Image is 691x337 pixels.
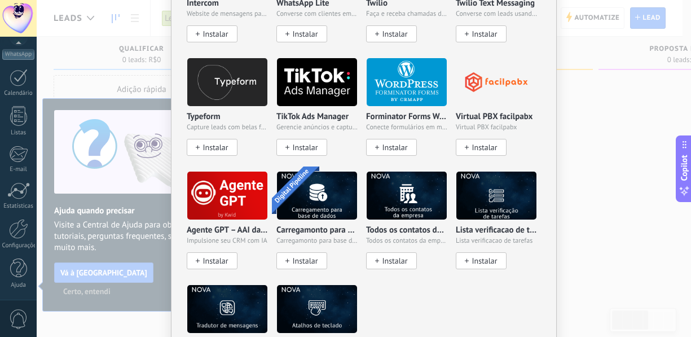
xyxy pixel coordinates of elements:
p: Carregamonto para base de dados via NOVA [276,226,358,235]
span: Instalar [203,143,228,152]
span: Instalar [292,143,318,152]
img: logo_main.png [367,55,447,110]
div: Agente GPT – AAI da KWID [187,171,276,285]
div: Calendário [2,90,35,97]
button: Instalar [366,25,417,42]
span: Instalar [382,256,407,266]
p: Forminator Forms Wordpress by CRMapp [366,112,447,122]
p: Typeform [187,112,221,122]
button: Instalar [187,252,237,269]
span: Converse com clientes em potencial no WhatsApp [276,10,358,18]
div: Ajuda [2,282,35,289]
span: Faça e receba chamadas de seus clientes no Kommo [366,10,447,18]
div: Configurações [2,242,35,250]
button: Instalar [187,139,237,156]
img: logo_main.png [187,282,267,336]
span: Instalar [382,143,407,152]
button: Instalar [276,252,327,269]
div: Estatísticas [2,203,35,210]
span: Virtual PBX facilpabx [456,124,537,132]
span: Lista verificacao de tarefas [456,237,537,245]
span: Website de mensagens para empresas [187,10,268,18]
div: TikTok Ads Manager [276,58,366,171]
div: Forminator Forms Wordpress by CRMapp [366,58,456,171]
button: Instalar [276,139,327,156]
img: logo_main.png [277,282,357,336]
span: Instalar [203,256,228,266]
span: Instalar [472,29,497,39]
p: Todos os contatos da empresa via NOVA [366,226,447,235]
div: E-mail [2,166,35,173]
div: Carregamonto para base de dados via NOVA [276,171,366,285]
span: Conecte formulários em minutos [366,124,447,132]
span: Gerencie anúncios e capture leads no TikTok [276,124,358,132]
span: Copilot [679,155,690,181]
button: Instalar [276,25,327,42]
span: Instalar [382,29,407,39]
div: Virtual PBX facilpabx [456,58,537,171]
p: TikTok Ads Manager [276,112,349,122]
p: Lista verificacao de tarefas via NOVA [456,226,537,235]
span: Instalar [472,143,497,152]
div: Listas [2,129,35,137]
img: logo_main.png [456,55,536,110]
span: Converse com leads usando os SMS Twilio [456,10,537,18]
div: Lista verificacao de tarefas via NOVA [456,171,537,285]
span: Instalar [203,29,228,39]
button: Instalar [456,252,507,269]
span: Impulsione seu CRM com IA [187,237,268,245]
button: Instalar [366,139,417,156]
p: Virtual PBX facilpabx [456,112,532,122]
button: Instalar [187,25,237,42]
span: Instalar [292,256,318,266]
span: Todos os contatos da empresa [366,237,447,245]
img: logo_main.png [456,168,536,223]
div: WhatsApp [2,49,34,60]
div: Typeform [187,58,276,171]
img: logo_main.png [277,168,357,223]
span: Instalar [472,256,497,266]
img: logo_main.png [277,55,357,110]
button: Instalar [456,25,507,42]
span: Capture leads com belas formas [187,124,268,132]
img: logo_main.png [367,168,447,223]
span: Carregamonto para base de dados [276,237,358,245]
p: Agente GPT – AAI da KWID [187,226,268,235]
div: Todos os contatos da empresa via NOVA [366,171,456,285]
button: Instalar [456,139,507,156]
img: logo_main.png [187,168,267,223]
button: Instalar [366,252,417,269]
img: logo_main.png [187,55,267,110]
span: Instalar [292,29,318,39]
